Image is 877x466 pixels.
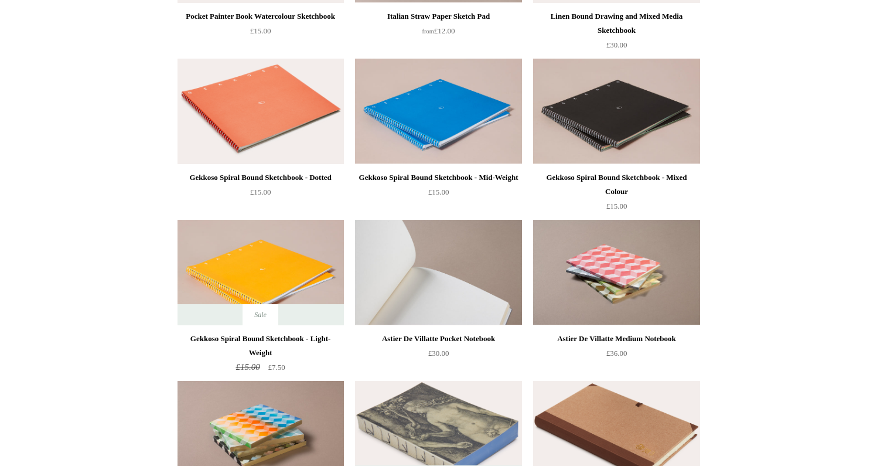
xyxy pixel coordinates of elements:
div: Gekkoso Spiral Bound Sketchbook - Light-Weight [180,332,341,360]
a: Astier De Villatte Pocket Notebook Astier De Villatte Pocket Notebook [355,220,521,325]
div: Gekkoso Spiral Bound Sketchbook - Mid-Weight [358,171,518,185]
span: £15.00 [606,202,627,210]
a: Gekkoso Spiral Bound Sketchbook - Mid-Weight Gekkoso Spiral Bound Sketchbook - Mid-Weight [355,59,521,164]
a: Astier De Villatte Medium Notebook £36.00 [533,332,699,380]
div: Astier De Villatte Medium Notebook [536,332,697,346]
div: Italian Straw Paper Sketch Pad [358,9,518,23]
a: Astier De Villatte Medium Notebook Astier De Villatte Medium Notebook [533,220,699,325]
div: Pocket Painter Book Watercolour Sketchbook [180,9,341,23]
img: Gekkoso Spiral Bound Sketchbook - Light-Weight [178,220,344,325]
span: £15.00 [250,26,271,35]
a: Gekkoso Spiral Bound Sketchbook - Mid-Weight £15.00 [355,171,521,219]
a: Italian Straw Paper Sketch Pad from£12.00 [355,9,521,57]
a: Gekkoso Spiral Bound Sketchbook - Light-Weight Gekkoso Spiral Bound Sketchbook - Light-Weight Sale [178,220,344,325]
a: Gekkoso Spiral Bound Sketchbook - Light-Weight £15.00 £7.50 [178,332,344,380]
a: Gekkoso Spiral Bound Sketchbook - Dotted £15.00 [178,171,344,219]
span: from [422,28,434,35]
span: £15.00 [428,188,449,196]
span: £15.00 [236,362,260,372]
img: Astier De Villatte Pocket Notebook [355,220,521,325]
a: Gekkoso Spiral Bound Sketchbook - Mixed Colour Gekkoso Spiral Bound Sketchbook - Mixed Colour [533,59,699,164]
span: £36.00 [606,349,627,358]
div: Gekkoso Spiral Bound Sketchbook - Dotted [180,171,341,185]
span: £30.00 [428,349,449,358]
a: Pocket Painter Book Watercolour Sketchbook £15.00 [178,9,344,57]
img: Gekkoso Spiral Bound Sketchbook - Dotted [178,59,344,164]
img: Astier De Villatte Medium Notebook [533,220,699,325]
div: Gekkoso Spiral Bound Sketchbook - Mixed Colour [536,171,697,199]
span: £7.50 [268,363,285,372]
img: Gekkoso Spiral Bound Sketchbook - Mixed Colour [533,59,699,164]
a: Astier De Villatte Pocket Notebook £30.00 [355,332,521,380]
div: Linen Bound Drawing and Mixed Media Sketchbook [536,9,697,38]
a: Linen Bound Drawing and Mixed Media Sketchbook £30.00 [533,9,699,57]
a: Gekkoso Spiral Bound Sketchbook - Dotted Gekkoso Spiral Bound Sketchbook - Dotted [178,59,344,164]
a: Gekkoso Spiral Bound Sketchbook - Mixed Colour £15.00 [533,171,699,219]
span: £30.00 [606,40,627,49]
img: Gekkoso Spiral Bound Sketchbook - Mid-Weight [355,59,521,164]
span: Sale [243,304,278,325]
span: £15.00 [250,188,271,196]
span: £12.00 [422,26,455,35]
div: Astier De Villatte Pocket Notebook [358,332,518,346]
